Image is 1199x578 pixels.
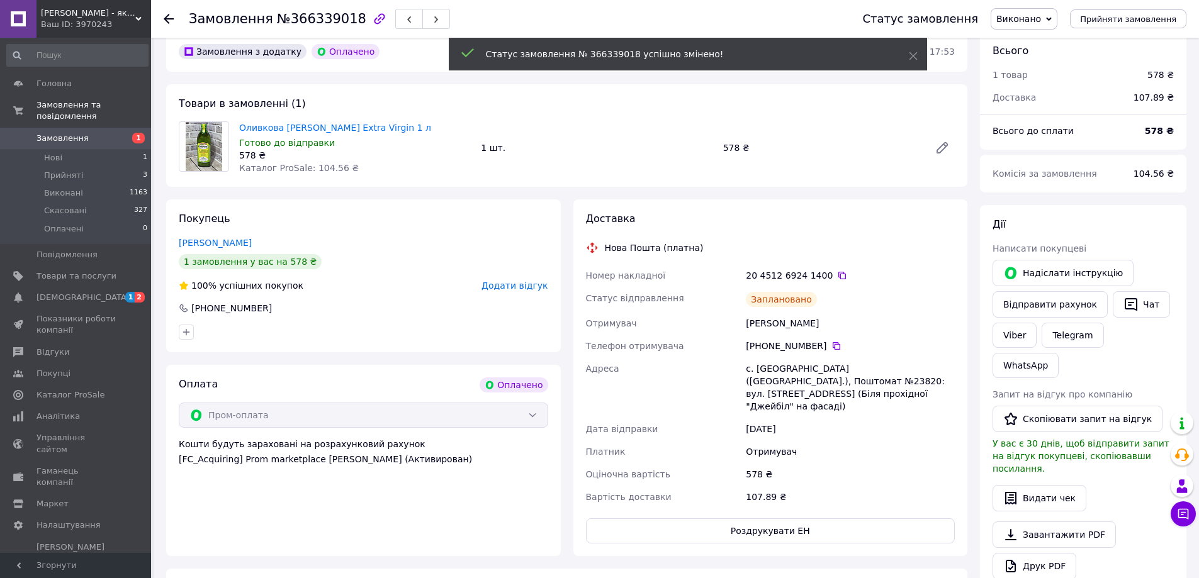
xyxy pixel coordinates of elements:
span: Запит на відгук про компанію [993,389,1132,399]
span: №366339018 [277,11,366,26]
div: Оплачено [480,377,548,392]
span: 2 [135,292,145,303]
span: 1 товар [993,70,1028,80]
span: Гаманець компанії [37,465,116,488]
span: Покупці [37,368,70,379]
span: Адреса [586,364,619,374]
span: Каталог ProSale: 104.56 ₴ [239,163,359,173]
span: [DEMOGRAPHIC_DATA] [37,292,130,303]
button: Чат [1113,291,1170,318]
div: Отримувач [743,440,957,463]
div: Статус замовлення № 366339018 успішно змінено! [486,48,877,60]
a: Оливкова [PERSON_NAME] Extra Virgin 1 л [239,123,431,133]
div: [FC_Acquiring] Prom marketplace [PERSON_NAME] (Активирован) [179,453,548,465]
span: Замовлення та повідомлення [37,99,151,122]
span: Скасовані [44,205,87,216]
button: Прийняти замовлення [1070,9,1186,28]
div: 1 шт. [476,139,718,157]
span: 327 [134,205,147,216]
span: 100% [191,281,217,291]
span: Маркет [37,498,69,509]
span: 1 [125,292,135,303]
div: Статус замовлення [862,13,978,25]
span: Виконано [996,14,1041,24]
span: Всього до сплати [993,126,1074,136]
div: Повернутися назад [164,13,174,25]
span: Покупець [179,213,230,225]
span: Номер накладної [586,270,666,281]
button: Чат з покупцем [1171,501,1196,526]
div: 578 ₴ [1147,69,1174,81]
div: 578 ₴ [239,149,471,162]
div: Оплачено [312,44,380,59]
div: 578 ₴ [743,463,957,486]
div: 107.89 ₴ [743,486,957,508]
span: Статус відправлення [586,293,684,303]
span: Замовлення [189,11,273,26]
span: Платник [586,447,626,457]
span: Доставка [586,213,636,225]
span: Налаштування [37,520,101,531]
span: 1 [132,133,145,143]
div: Замовлення з додатку [179,44,307,59]
span: Головна [37,78,72,89]
span: Комісія за замовлення [993,169,1097,179]
span: Оплачені [44,223,84,235]
a: Viber [993,323,1037,348]
div: с. [GEOGRAPHIC_DATA] ([GEOGRAPHIC_DATA].), Поштомат №23820: вул. [STREET_ADDRESS] (Біля прохідної... [743,357,957,418]
div: Ваш ID: 3970243 [41,19,151,30]
div: 20 4512 6924 1400 [746,269,955,282]
span: 104.56 ₴ [1134,169,1174,179]
span: Аналітика [37,411,80,422]
span: Каталог ProSale [37,389,104,401]
span: 3 [143,170,147,181]
span: Замовлення [37,133,89,144]
div: Заплановано [746,292,817,307]
span: 1163 [130,187,147,199]
div: [PHONE_NUMBER] [190,302,273,314]
span: Отримувач [586,318,637,328]
span: Написати покупцеві [993,243,1086,253]
span: У вас є 30 днів, щоб відправити запит на відгук покупцеві, скопіювавши посилання. [993,438,1169,474]
span: Відгуки [37,347,69,358]
span: Прийняти замовлення [1080,14,1176,24]
a: WhatsApp [993,353,1059,378]
span: 1 [143,152,147,164]
a: Редагувати [930,135,955,160]
span: Готово до відправки [239,138,335,148]
div: успішних покупок [179,279,303,292]
span: Дата відправки [586,424,658,434]
span: Petruccio - якість та смак Європи у вашому домі [41,8,135,19]
span: Всього [993,45,1028,57]
button: Відправити рахунок [993,291,1108,318]
span: [PERSON_NAME] та рахунки [37,542,116,576]
span: Товари та послуги [37,270,116,282]
button: Роздрукувати ЕН [586,518,955,543]
span: Додати відгук [481,281,548,291]
button: Надіслати інструкцію [993,260,1134,286]
span: Управління сайтом [37,432,116,455]
button: Скопіювати запит на відгук [993,406,1162,432]
a: Завантажити PDF [993,521,1116,548]
button: Видати чек [993,485,1086,511]
div: [PHONE_NUMBER] [746,340,955,352]
div: 1 замовлення у вас на 578 ₴ [179,254,322,269]
span: Дії [993,218,1006,230]
span: 0 [143,223,147,235]
input: Пошук [6,44,149,67]
span: Оплата [179,378,218,390]
span: Оціночна вартість [586,469,670,479]
div: 107.89 ₴ [1126,84,1181,111]
b: 578 ₴ [1145,126,1174,136]
span: Вартість доставки [586,492,672,502]
span: Товари в замовленні (1) [179,97,306,109]
a: [PERSON_NAME] [179,238,252,248]
span: Прийняті [44,170,83,181]
span: Повідомлення [37,249,98,260]
span: Показники роботи компанії [37,313,116,336]
span: Доставка [993,92,1036,103]
div: Кошти будуть зараховані на розрахунковий рахунок [179,438,548,465]
div: [DATE] [743,418,957,440]
div: [PERSON_NAME] [743,312,957,335]
span: Виконані [44,187,83,199]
